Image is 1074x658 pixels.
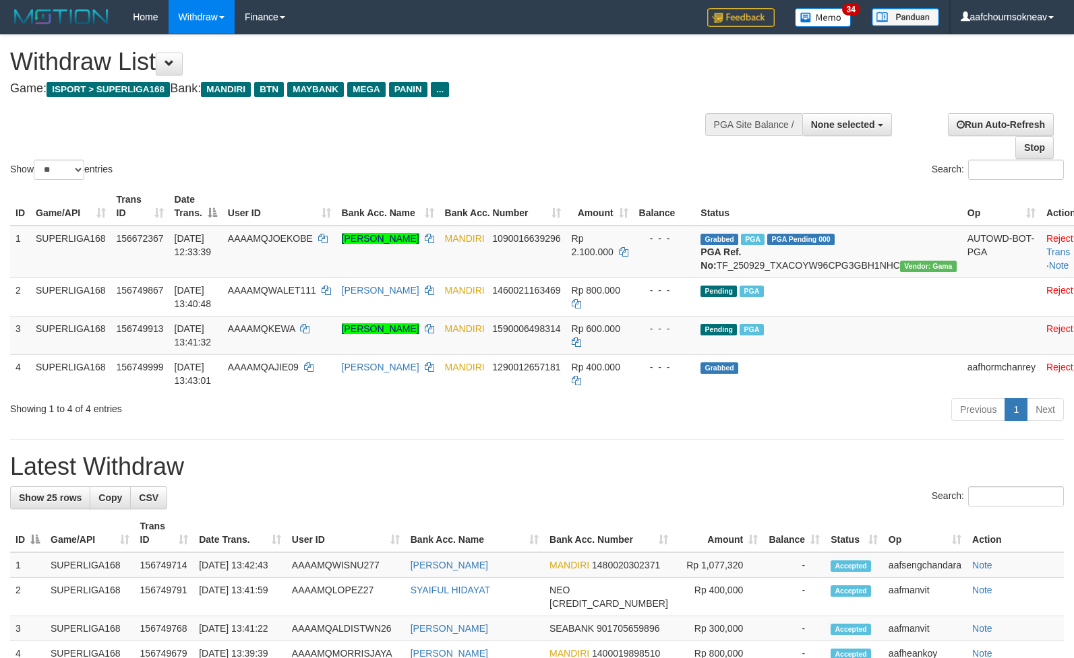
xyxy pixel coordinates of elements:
a: SYAIFUL HIDAYAT [411,585,490,595]
input: Search: [968,486,1064,506]
th: Date Trans.: activate to sort column ascending [193,514,287,552]
td: Rp 300,000 [674,616,763,641]
a: [PERSON_NAME] [342,233,419,244]
span: CSV [139,492,158,503]
a: [PERSON_NAME] [411,560,488,570]
span: ... [431,82,449,97]
td: [DATE] 13:41:59 [193,578,287,616]
td: Rp 400,000 [674,578,763,616]
span: Accepted [831,560,871,572]
th: Action [967,514,1064,552]
td: SUPERLIGA168 [45,616,135,641]
label: Show entries [10,160,113,180]
th: Op: activate to sort column ascending [962,187,1041,226]
span: PGA Pending [767,234,835,245]
td: - [763,552,825,578]
span: Copy 5859459223534313 to clipboard [549,598,668,609]
a: CSV [130,486,167,509]
td: 3 [10,616,45,641]
span: MEGA [347,82,386,97]
h1: Withdraw List [10,48,703,75]
h4: Game: Bank: [10,82,703,96]
span: Copy 1090016639296 to clipboard [492,233,560,244]
span: Copy [98,492,122,503]
span: Rp 600.000 [572,323,620,334]
a: Note [972,623,992,634]
span: Copy 901705659896 to clipboard [597,623,659,634]
span: [DATE] 12:33:39 [175,233,212,257]
span: Copy 1590006498314 to clipboard [492,323,560,334]
td: 2 [10,578,45,616]
td: [DATE] 13:42:43 [193,552,287,578]
a: Next [1027,398,1064,421]
td: 4 [10,354,30,393]
td: TF_250929_TXACOYW96CPG3GBH1NHC [695,226,961,278]
td: 2 [10,277,30,316]
td: AUTOWD-BOT-PGA [962,226,1041,278]
a: Note [972,585,992,595]
span: 156749999 [117,362,164,372]
th: Bank Acc. Name: activate to sort column ascending [405,514,544,552]
div: PGA Site Balance / [705,113,802,136]
span: Pending [700,324,737,335]
h1: Latest Withdraw [10,453,1064,480]
button: None selected [802,113,892,136]
span: Copy 1290012657181 to clipboard [492,362,560,372]
th: Bank Acc. Number: activate to sort column ascending [440,187,566,226]
span: Accepted [831,585,871,597]
span: Vendor URL: https://trx31.1velocity.biz [900,261,957,272]
label: Search: [932,486,1064,506]
div: - - - [639,322,690,335]
th: Op: activate to sort column ascending [883,514,967,552]
span: AAAAMQKEWA [228,323,295,334]
td: 156749768 [135,616,194,641]
td: 156749714 [135,552,194,578]
span: Rp 2.100.000 [572,233,614,257]
span: Copy 1480020302371 to clipboard [592,560,660,570]
td: SUPERLIGA168 [30,316,111,354]
a: Show 25 rows [10,486,90,509]
th: ID [10,187,30,226]
td: SUPERLIGA168 [45,552,135,578]
a: 1 [1005,398,1027,421]
span: None selected [811,119,875,130]
span: Marked by aafsengchandara [741,234,765,245]
th: User ID: activate to sort column ascending [222,187,336,226]
span: MANDIRI [201,82,251,97]
td: SUPERLIGA168 [30,354,111,393]
th: Status: activate to sort column ascending [825,514,883,552]
a: Reject [1046,233,1073,244]
input: Search: [968,160,1064,180]
span: AAAAMQJOEKOBE [228,233,313,244]
td: 1 [10,226,30,278]
a: [PERSON_NAME] [342,323,419,334]
span: MAYBANK [287,82,344,97]
th: Game/API: activate to sort column ascending [45,514,135,552]
div: - - - [639,360,690,374]
a: Reject [1046,285,1073,296]
img: MOTION_logo.png [10,7,113,27]
span: Accepted [831,624,871,635]
a: Reject [1046,323,1073,334]
span: BTN [254,82,284,97]
span: PANIN [389,82,427,97]
span: Grabbed [700,362,738,374]
select: Showentries [34,160,84,180]
th: Bank Acc. Number: activate to sort column ascending [544,514,674,552]
td: 156749791 [135,578,194,616]
span: [DATE] 13:41:32 [175,323,212,348]
span: 156672367 [117,233,164,244]
th: Balance [634,187,696,226]
td: aafmanvit [883,616,967,641]
a: Copy [90,486,131,509]
span: Grabbed [700,234,738,245]
td: aafhormchanrey [962,354,1041,393]
span: AAAAMQAJIE09 [228,362,299,372]
th: Trans ID: activate to sort column ascending [111,187,169,226]
span: Marked by aafsengchandara [740,286,763,297]
span: MANDIRI [445,285,485,296]
td: AAAAMQALDISTWN26 [287,616,405,641]
td: SUPERLIGA168 [30,277,111,316]
label: Search: [932,160,1064,180]
td: aafsengchandara [883,552,967,578]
